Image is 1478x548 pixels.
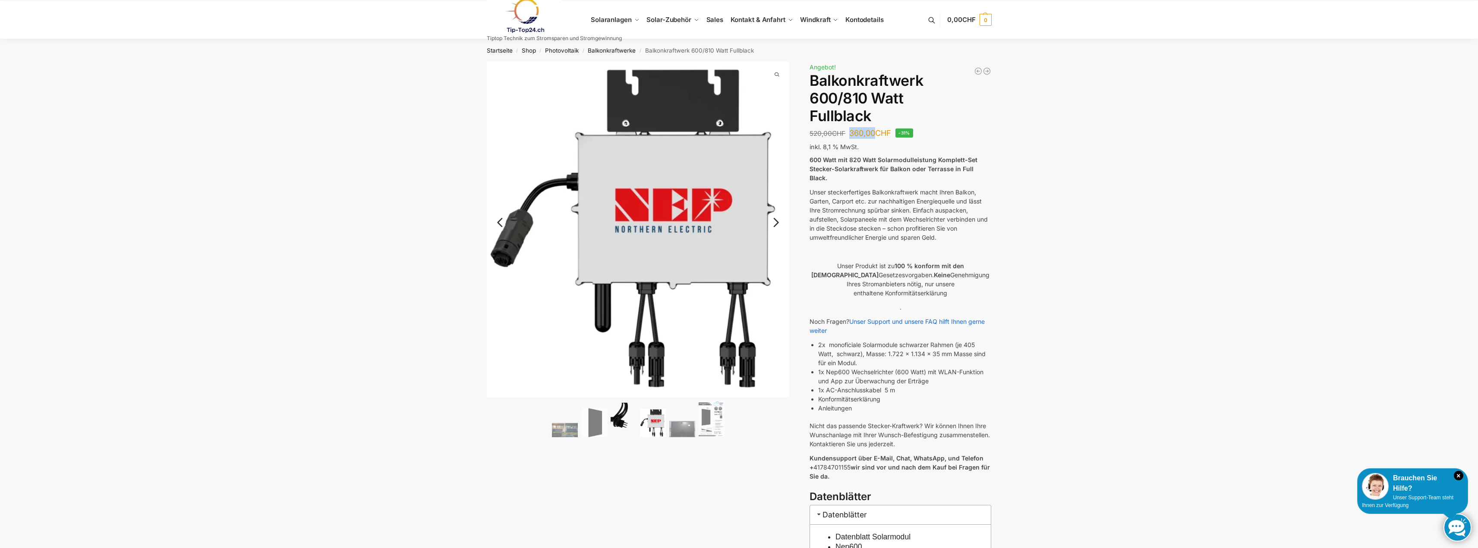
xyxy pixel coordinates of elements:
[545,47,579,54] a: Photovoltaik
[810,143,859,150] span: inkl. 8,1 % MwSt.
[636,47,645,54] span: /
[811,262,964,279] strong: 100 % konform mit den [DEMOGRAPHIC_DATA]
[810,129,845,138] bdi: 520,00
[1362,495,1453,508] span: Unser Support-Team steht Ihnen zur Verfügung
[810,421,991,448] p: Nicht das passende Stecker-Kraftwerk? Wir können Ihnen Ihre Wunschanlage mit Ihrer Wunsch-Befesti...
[487,36,622,41] p: Tiptop Technik zum Stromsparen und Stromgewinnung
[810,261,991,297] p: Unser Produkt ist zu Gesetzesvorgaben. Genehmigung Ihres Stromanbieters nötig, nur unsere enthalt...
[789,62,1092,252] img: Balkonkraftwerk 600/810 Watt Fullblack 9
[875,128,891,138] span: CHF
[591,16,632,24] span: Solaranlagen
[980,14,992,26] span: 0
[703,0,727,39] a: Sales
[842,0,887,39] a: Kontodetails
[810,505,991,524] h3: Datenblätter
[640,409,666,438] img: NEP 800 Drosselbar auf 600 Watt
[947,16,975,24] span: 0,00
[845,16,884,24] span: Kontodetails
[810,454,991,481] p: 41784701155
[522,47,536,54] a: Shop
[513,47,522,54] span: /
[487,47,513,54] a: Startseite
[810,156,977,182] strong: 600 Watt mit 820 Watt Solarmodulleistung Komplett-Set Stecker-Solarkraftwerk für Balkon oder Terr...
[1454,471,1463,480] i: Schließen
[810,63,836,71] span: Angebot!
[974,67,983,75] a: Balkonkraftwerk 445/600 Watt Bificial
[581,408,607,438] img: TommaTech Vorderseite
[832,129,845,138] span: CHF
[731,16,785,24] span: Kontakt & Anfahrt
[810,463,990,480] strong: wir sind vor und nach dem Kauf bei Fragen für Sie da.
[835,532,911,541] a: Datenblatt Solarmodul
[579,47,588,54] span: /
[810,454,983,471] strong: Kundensupport über E-Mail, Chat, WhatsApp, und Telefon +
[818,367,991,385] li: 1x Nep600 Wechselrichter (600 Watt) mit WLAN-Funktion und App zur Überwachung der Erträge
[646,16,691,24] span: Solar-Zubehör
[643,0,703,39] a: Solar-Zubehör
[1362,473,1463,494] div: Brauchen Sie Hilfe?
[818,395,991,404] li: Konformitätserklärung
[797,0,842,39] a: Windkraft
[818,385,991,395] li: 1x AC-Anschlusskabel 5 m
[727,0,797,39] a: Kontakt & Anfahrt
[810,489,991,504] h3: Datenblätter
[983,67,991,75] a: 890/600 Watt Solarkraftwerk + 2,7 KW Batteriespeicher Genehmigungsfrei
[934,271,950,279] strong: Keine
[699,401,725,437] img: Balkonkraftwerk 600/810 Watt Fullblack – Bild 6
[810,72,991,125] h1: Balkonkraftwerk 600/810 Watt Fullblack
[800,16,830,24] span: Windkraft
[669,421,695,437] img: Balkonkraftwerk 600/810 Watt Fullblack – Bild 5
[552,423,578,437] img: 2 Balkonkraftwerke
[706,16,724,24] span: Sales
[895,128,913,138] span: -31%
[471,39,1007,62] nav: Breadcrumb
[536,47,545,54] span: /
[947,7,991,33] a: 0,00CHF 0
[810,303,991,312] p: .
[611,403,637,437] img: Anschlusskabel-3meter_schweizer-stecker
[810,318,985,334] a: Unser Support und unsere FAQ hilft Ihnen gerne weiter
[849,128,891,138] bdi: 360,00
[810,317,991,335] p: Noch Fragen?
[810,188,991,242] p: Unser steckerfertiges Balkonkraftwerk macht Ihren Balkon, Garten, Carport etc. zur nachhaltigen E...
[818,404,991,413] li: Anleitungen
[962,16,976,24] span: CHF
[588,47,636,54] a: Balkonkraftwerke
[1362,473,1389,500] img: Customer service
[818,340,991,367] li: 2x monoficiale Solarmodule schwarzer Rahmen (je 405 Watt, schwarz), Masse: 1.722 x 1.134 x 35 mm ...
